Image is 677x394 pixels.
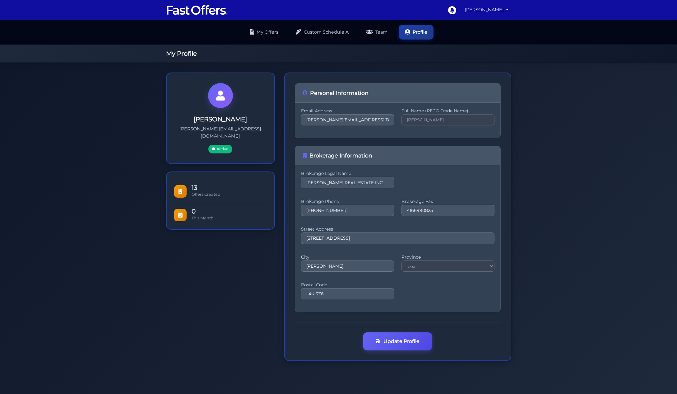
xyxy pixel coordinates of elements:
[301,284,394,286] label: Postal Code
[301,256,394,258] label: City
[244,25,285,40] a: My Offers
[177,115,264,123] h3: [PERSON_NAME]
[303,90,493,96] h4: Personal Information
[192,185,267,191] span: 13
[192,216,214,220] span: This Month
[301,228,494,230] label: Street Address
[360,25,394,40] a: Team
[301,201,394,202] label: Brokerage Phone
[401,201,494,202] label: Brokerage Fax
[192,192,220,197] span: Offers Created
[301,173,394,174] label: Brokerage Legal Name
[399,25,434,40] a: Profile
[462,4,511,16] a: [PERSON_NAME]
[401,110,494,112] label: Full Name (RECO Trade Name)
[401,256,494,258] label: Province
[192,208,267,214] span: 0
[363,332,432,350] button: Update Profile
[303,152,493,159] h4: Brokerage Information
[177,125,264,140] p: [PERSON_NAME][EMAIL_ADDRESS][DOMAIN_NAME]
[290,25,355,40] a: Custom Schedule A
[301,110,394,112] label: Email Address
[208,145,232,153] span: Active
[166,50,511,57] h1: My Profile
